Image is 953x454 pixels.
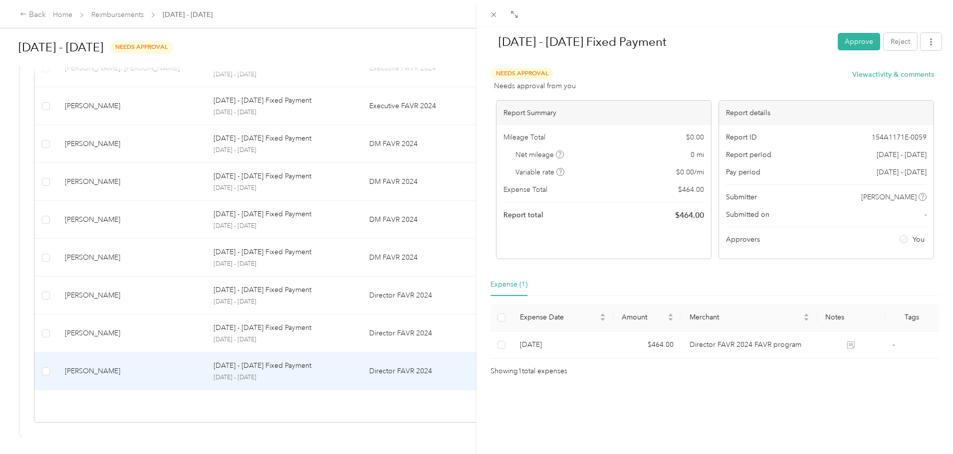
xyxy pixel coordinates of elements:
span: caret-up [668,312,674,318]
span: 0 mi [691,150,704,160]
span: Submitted on [726,209,769,220]
span: caret-down [803,316,809,322]
span: Report period [726,150,771,160]
span: [DATE] - [DATE] [877,150,927,160]
span: Mileage Total [503,132,545,143]
span: $ 0.00 [686,132,704,143]
span: Needs Approval [490,68,553,79]
td: 2025-10-03 [512,331,614,359]
span: 154A1171E-0059 [872,132,927,143]
span: Variable rate [515,167,564,177]
td: $464.00 [614,331,682,359]
span: caret-up [803,312,809,318]
span: Submitter [726,192,757,202]
span: Merchant [690,313,801,321]
th: Amount [614,304,682,331]
div: Report details [719,101,934,125]
span: caret-up [600,312,606,318]
span: caret-down [600,316,606,322]
span: [DATE] - [DATE] [877,167,927,177]
span: Expense Date [520,313,598,321]
span: Net mileage [515,150,564,160]
span: Approvers [726,234,760,245]
span: Expense Total [503,184,547,195]
button: Reject [884,33,917,50]
span: Showing 1 total expenses [490,366,567,377]
h1: Oct 1 - 31, 2025 Fixed Payment [488,30,831,54]
th: Merchant [682,304,817,331]
span: Needs approval from you [494,81,576,91]
span: $ 464.00 [678,184,704,195]
th: Expense Date [512,304,614,331]
button: Viewactivity & comments [852,69,934,80]
div: Report Summary [496,101,711,125]
span: Amount [622,313,666,321]
span: $ 0.00 / mi [676,167,704,177]
span: caret-down [668,316,674,322]
th: Tags [885,304,939,331]
div: Expense (1) [490,279,527,290]
span: Pay period [726,167,760,177]
div: Tags [893,313,931,321]
span: - [893,340,895,349]
span: $ 464.00 [675,209,704,221]
span: [PERSON_NAME] [861,192,917,202]
span: - [925,209,927,220]
td: Director FAVR 2024 FAVR program [682,331,817,359]
td: - [885,331,939,359]
th: Notes [817,304,885,331]
span: You [913,234,925,245]
span: Report ID [726,132,757,143]
span: Report total [503,210,543,220]
iframe: Everlance-gr Chat Button Frame [897,398,953,454]
button: Approve [838,33,880,50]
